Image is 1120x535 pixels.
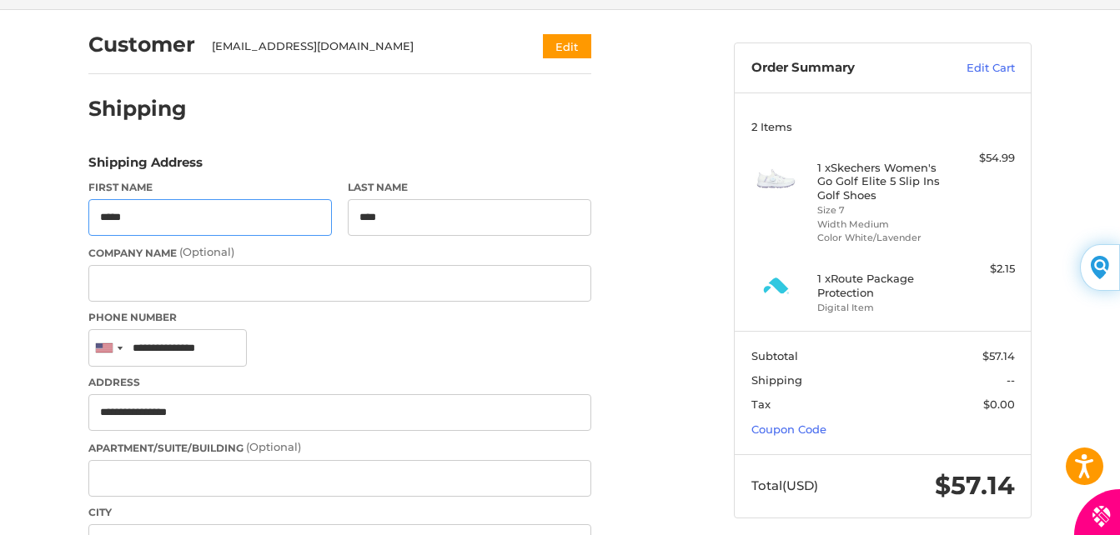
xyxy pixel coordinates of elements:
[751,120,1015,133] h3: 2 Items
[935,470,1015,501] span: $57.14
[88,32,195,57] h2: Customer
[543,34,591,58] button: Edit
[751,373,802,387] span: Shipping
[817,231,945,245] li: Color White/Lavender
[88,505,591,520] label: City
[751,477,818,493] span: Total (USD)
[817,272,945,299] h4: 1 x Route Package Protection
[931,60,1015,77] a: Edit Cart
[88,96,187,122] h2: Shipping
[751,397,771,411] span: Tax
[88,180,332,195] label: First Name
[949,261,1015,277] div: $2.15
[949,150,1015,167] div: $54.99
[179,245,234,258] small: (Optional)
[88,153,203,180] legend: Shipping Address
[1007,373,1015,387] span: --
[88,375,591,390] label: Address
[88,244,591,261] label: Company Name
[751,60,931,77] h3: Order Summary
[246,440,301,453] small: (Optional)
[751,422,826,436] a: Coupon Code
[348,180,591,195] label: Last Name
[817,217,945,232] li: Width Medium
[817,203,945,217] li: Size 7
[212,38,511,55] div: [EMAIL_ADDRESS][DOMAIN_NAME]
[751,349,798,362] span: Subtotal
[983,397,1015,411] span: $0.00
[88,310,591,325] label: Phone Number
[982,349,1015,362] span: $57.14
[817,301,945,315] li: Digital Item
[817,161,945,202] h4: 1 x Skechers Women's Go Golf Elite 5 Slip Ins Golf Shoes
[88,439,591,456] label: Apartment/Suite/Building
[89,330,128,366] div: United States: +1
